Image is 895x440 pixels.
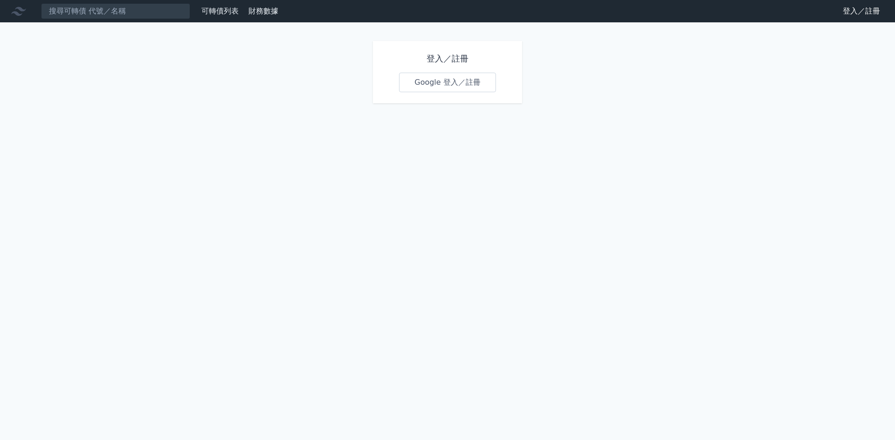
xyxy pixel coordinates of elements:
[399,73,496,92] a: Google 登入／註冊
[399,52,496,65] h1: 登入／註冊
[835,4,888,19] a: 登入／註冊
[41,3,190,19] input: 搜尋可轉債 代號／名稱
[201,7,239,15] a: 可轉債列表
[248,7,278,15] a: 財務數據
